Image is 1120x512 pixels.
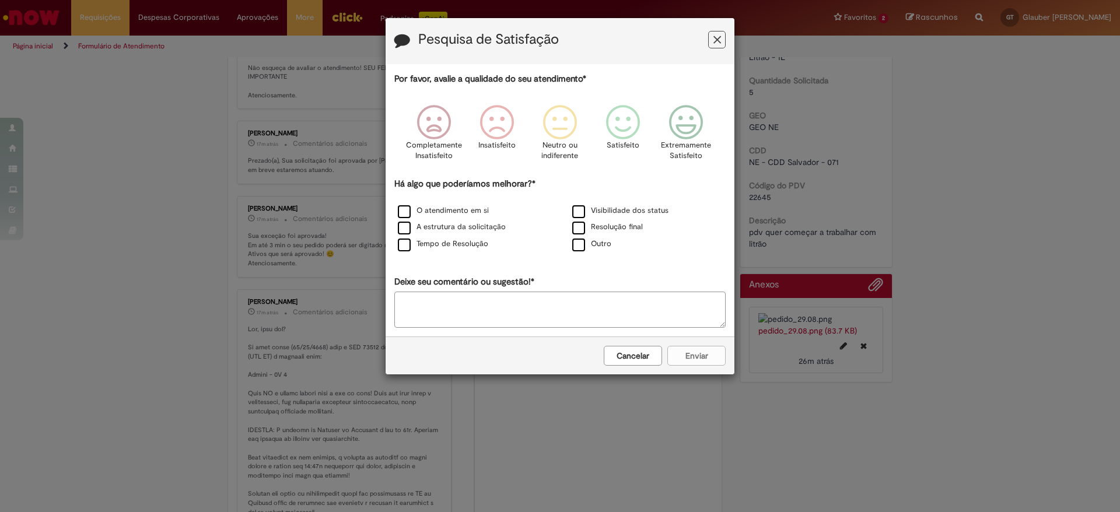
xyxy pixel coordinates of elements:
[607,140,639,151] p: Satisfeito
[593,96,653,176] div: Satisfeito
[661,140,711,162] p: Extremamente Satisfeito
[398,239,488,250] label: Tempo de Resolução
[406,140,462,162] p: Completamente Insatisfeito
[467,96,527,176] div: Insatisfeito
[572,205,668,216] label: Visibilidade dos status
[398,222,506,233] label: A estrutura da solicitação
[394,276,534,288] label: Deixe seu comentário ou sugestão!*
[418,32,559,47] label: Pesquisa de Satisfação
[539,140,581,162] p: Neutro ou indiferente
[398,205,489,216] label: O atendimento em si
[656,96,716,176] div: Extremamente Satisfeito
[394,73,586,85] label: Por favor, avalie a qualidade do seu atendimento*
[530,96,590,176] div: Neutro ou indiferente
[394,178,726,253] div: Há algo que poderíamos melhorar?*
[572,222,643,233] label: Resolução final
[478,140,516,151] p: Insatisfeito
[604,346,662,366] button: Cancelar
[572,239,611,250] label: Outro
[404,96,463,176] div: Completamente Insatisfeito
